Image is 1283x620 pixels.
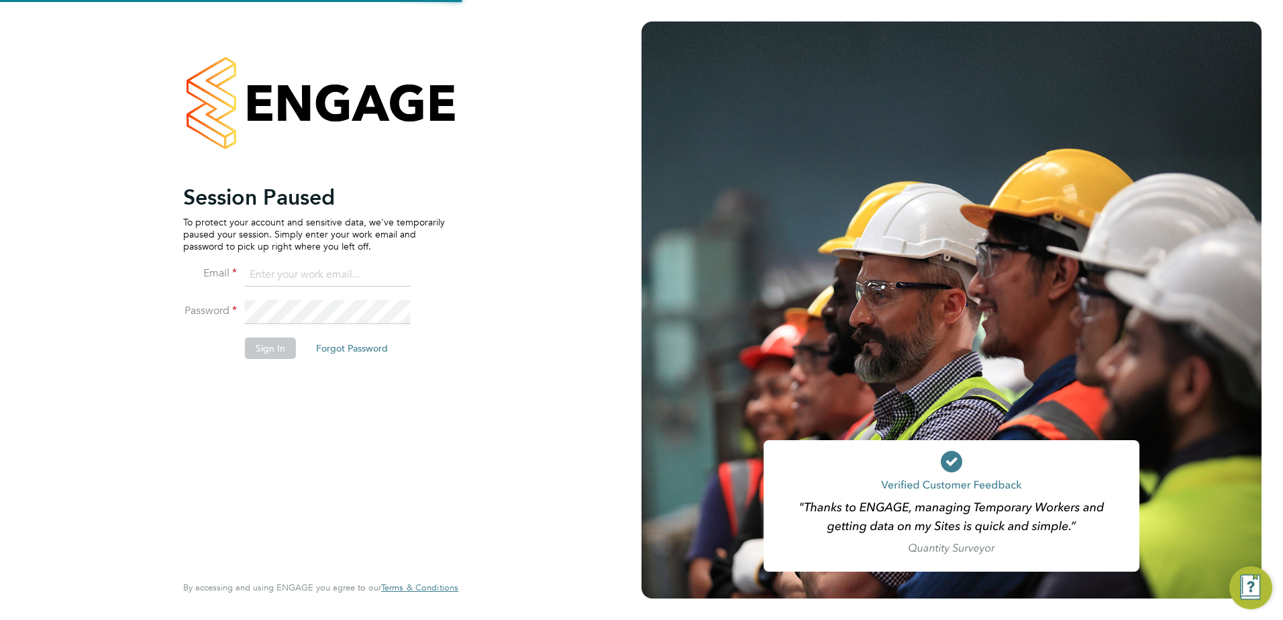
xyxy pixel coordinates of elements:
p: To protect your account and sensitive data, we've temporarily paused your session. Simply enter y... [183,216,445,253]
button: Sign In [245,338,296,359]
button: Engage Resource Center [1229,566,1272,609]
h2: Session Paused [183,184,445,211]
button: Forgot Password [305,338,399,359]
label: Email [183,266,237,280]
input: Enter your work email... [245,263,411,287]
span: By accessing and using ENGAGE you agree to our [183,582,458,593]
a: Terms & Conditions [381,582,458,593]
label: Password [183,304,237,318]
